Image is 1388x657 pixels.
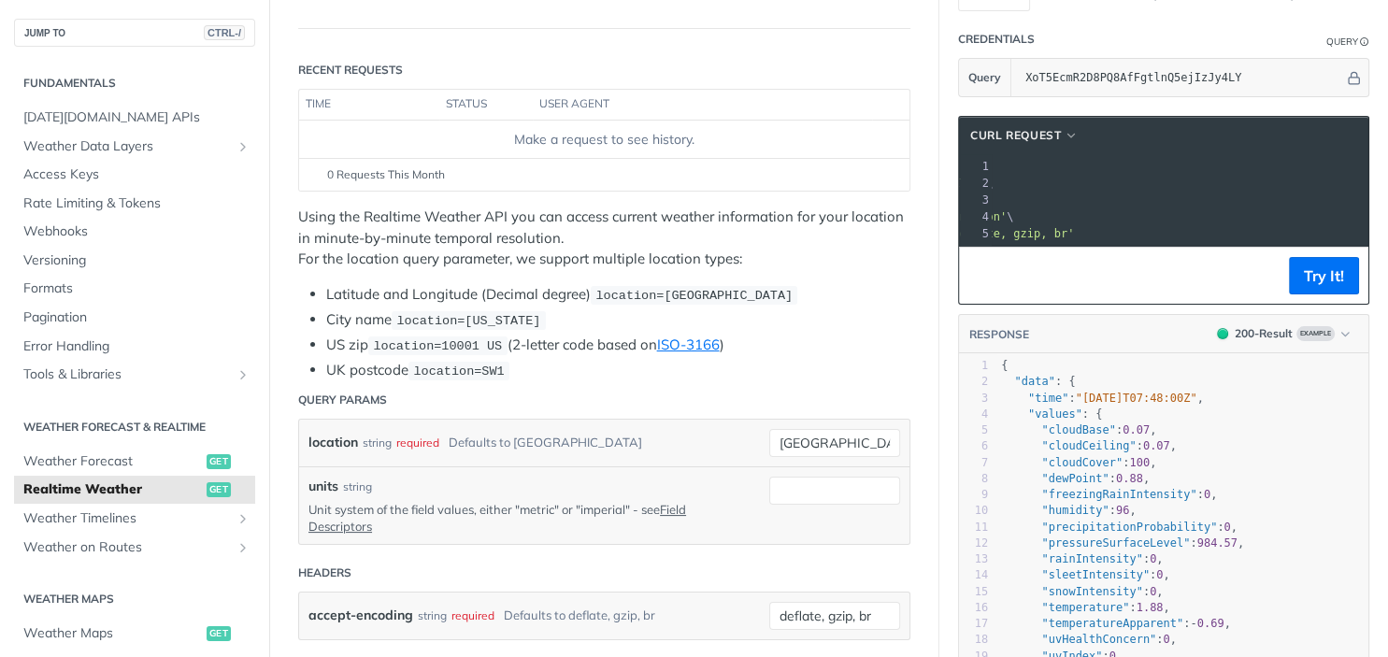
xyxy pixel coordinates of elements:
span: 0 [1150,552,1156,565]
button: JUMP TOCTRL-/ [14,19,255,47]
div: 1 [960,158,992,175]
button: RESPONSE [968,325,1030,344]
div: Make a request to see history. [307,130,902,150]
span: 1.88 [1137,601,1164,614]
span: 0.88 [1116,472,1143,485]
span: : { [1001,375,1076,388]
span: "cloudCover" [1041,456,1123,469]
div: Query Params [298,392,387,408]
span: "sleetIntensity" [1041,568,1150,581]
div: string [418,602,447,629]
span: "data" [1014,375,1054,388]
a: Rate Limiting & Tokens [14,190,255,218]
a: Webhooks [14,218,255,246]
div: string [363,429,392,456]
span: "precipitationProbability" [1041,521,1217,534]
p: Using the Realtime Weather API you can access current weather information for your location in mi... [298,207,910,270]
div: required [451,602,494,629]
div: 2 [959,374,988,390]
label: accept-encoding [308,602,413,629]
button: cURL Request [964,126,1085,145]
div: 3 [960,192,992,208]
div: 13 [959,551,988,567]
span: : , [1001,536,1244,550]
a: Weather TimelinesShow subpages for Weather Timelines [14,505,255,533]
div: 2 [960,175,992,192]
div: 1 [959,358,988,374]
div: Defaults to deflate, gzip, br [504,602,655,629]
div: 17 [959,616,988,632]
button: 200200-ResultExample [1208,324,1359,343]
span: Weather Timelines [23,509,231,528]
div: 16 [959,600,988,616]
span: Rate Limiting & Tokens [23,194,250,213]
span: location=10001 US [373,339,502,353]
button: Hide [1344,68,1364,87]
span: CTRL-/ [204,25,245,40]
span: get [207,454,231,469]
span: : , [1001,568,1170,581]
th: user agent [533,90,872,120]
a: Formats [14,275,255,303]
span: "values" [1028,407,1082,421]
th: time [299,90,439,120]
span: : , [1001,552,1163,565]
a: Pagination [14,304,255,332]
div: Credentials [958,31,1035,48]
button: Query [959,59,1011,96]
div: 11 [959,520,988,536]
span: - [1190,617,1196,630]
span: : , [1001,423,1156,436]
a: Error Handling [14,333,255,361]
span: { [1001,359,1008,372]
span: Weather on Routes [23,538,231,557]
span: : , [1001,472,1150,485]
div: 12 [959,536,988,551]
span: cURL Request [970,127,1061,144]
span: get [207,626,231,641]
label: units [308,477,338,496]
div: QueryInformation [1326,35,1369,49]
button: Show subpages for Weather Data Layers [236,139,250,154]
span: "cloudBase" [1041,423,1115,436]
span: Example [1296,326,1335,341]
div: Headers [298,564,351,581]
div: 4 [959,407,988,422]
div: 5 [960,225,992,242]
h2: Weather Maps [14,591,255,607]
a: Realtime Weatherget [14,476,255,504]
div: 8 [959,471,988,487]
span: 0 [1156,568,1163,581]
button: Try It! [1289,257,1359,294]
span: location=SW1 [413,364,504,378]
a: Weather Mapsget [14,620,255,648]
div: 3 [959,391,988,407]
span: 100 [1129,456,1150,469]
label: location [308,429,358,456]
div: 14 [959,567,988,583]
a: Weather Forecastget [14,448,255,476]
span: : , [1001,488,1217,501]
span: "pressureSurfaceLevel" [1041,536,1190,550]
span: "rainIntensity" [1041,552,1142,565]
span: [DATE][DOMAIN_NAME] APIs [23,108,250,127]
div: 15 [959,584,988,600]
button: Copy to clipboard [968,262,994,290]
span: "freezingRainIntensity" [1041,488,1196,501]
span: Query [968,69,1001,86]
a: [DATE][DOMAIN_NAME] APIs [14,104,255,132]
h2: Weather Forecast & realtime [14,419,255,436]
button: Show subpages for Weather on Routes [236,540,250,555]
span: : , [1001,633,1177,646]
span: : , [1001,601,1170,614]
a: ISO-3166 [657,336,720,353]
span: : , [1001,585,1163,598]
span: : , [1001,504,1137,517]
a: Tools & LibrariesShow subpages for Tools & Libraries [14,361,255,389]
div: required [396,429,439,456]
li: Latitude and Longitude (Decimal degree) [326,284,910,306]
span: 96 [1116,504,1129,517]
span: Weather Data Layers [23,137,231,156]
span: Weather Forecast [23,452,202,471]
span: 0 Requests This Month [327,166,445,183]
